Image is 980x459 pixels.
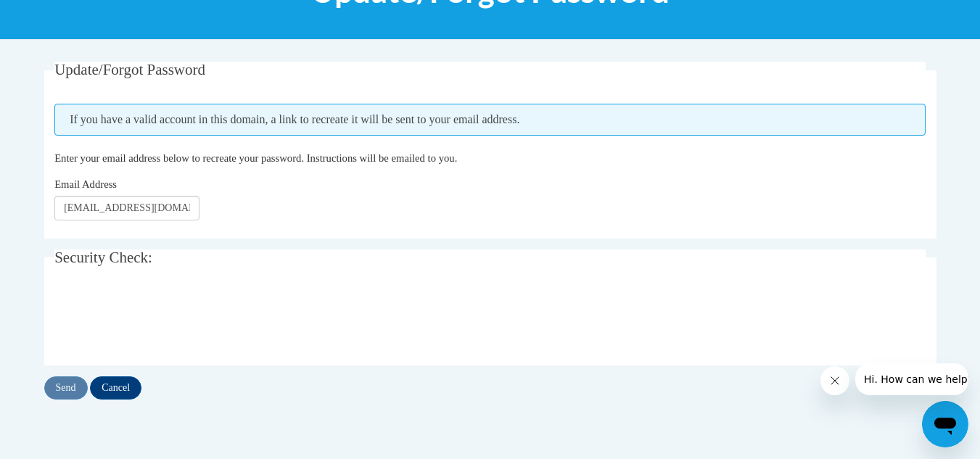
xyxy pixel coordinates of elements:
[54,178,117,190] span: Email Address
[90,376,141,400] input: Cancel
[820,366,849,395] iframe: Close message
[9,10,118,22] span: Hi. How can we help?
[54,152,457,164] span: Enter your email address below to recreate your password. Instructions will be emailed to you.
[922,401,968,447] iframe: Button to launch messaging window
[855,363,968,395] iframe: Message from company
[54,61,205,78] span: Update/Forgot Password
[54,104,926,136] span: If you have a valid account in this domain, a link to recreate it will be sent to your email addr...
[54,196,199,220] input: Email
[54,291,275,347] iframe: reCAPTCHA
[54,249,152,266] span: Security Check:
